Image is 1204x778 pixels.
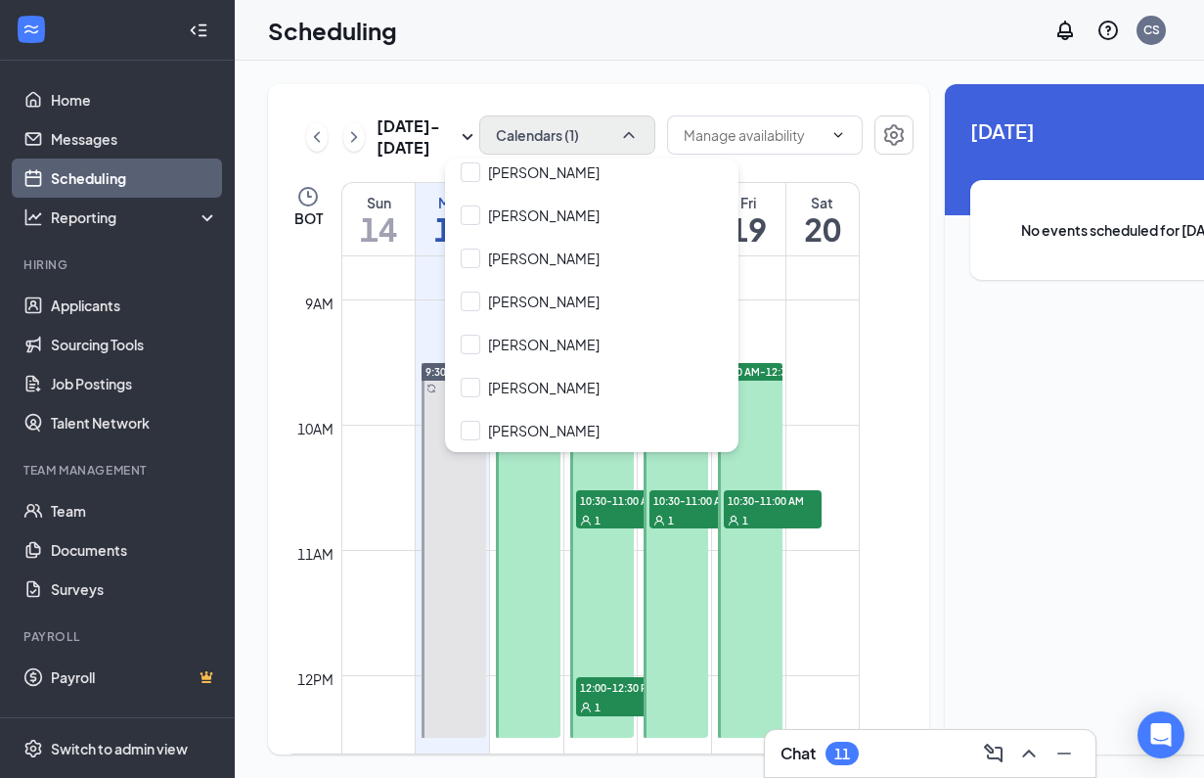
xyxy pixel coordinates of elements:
span: 12:00-12:30 PM [576,677,674,697]
svg: Sync [426,384,436,393]
div: CS [1143,22,1160,38]
div: 11am [293,543,337,565]
div: Team Management [23,462,214,479]
a: September 15, 2025 [416,183,489,255]
div: Tue [490,193,563,212]
svg: Minimize [1052,742,1076,765]
a: Job Postings [51,364,218,403]
button: Settings [874,115,914,155]
div: Hiring [23,256,214,273]
a: PayrollCrown [51,658,218,697]
button: Minimize [1048,738,1080,769]
a: September 14, 2025 [342,183,415,255]
span: 9:30 AM-12:30 PM [425,365,513,379]
button: ChevronLeft [306,122,328,152]
svg: Settings [23,739,43,758]
h1: 16 [490,212,563,246]
a: Sourcing Tools [51,325,218,364]
h1: 20 [786,212,859,246]
svg: Analysis [23,207,43,227]
svg: Collapse [189,21,208,40]
svg: Clock [296,185,320,208]
svg: ComposeMessage [982,742,1005,765]
span: BOT [294,208,323,228]
span: 9:30 AM-12:30 PM [574,365,661,379]
a: Surveys [51,570,218,609]
svg: ChevronLeft [307,125,327,149]
svg: ChevronDown [619,125,639,145]
svg: User [653,515,665,526]
svg: Sync [648,384,658,393]
svg: WorkstreamLogo [22,20,41,39]
svg: ChevronRight [344,125,364,149]
span: 10:30-11:00 AM [724,490,822,510]
span: 1 [668,514,674,527]
h1: 19 [712,212,785,246]
svg: ChevronDown [830,127,846,143]
button: Calendars (1)ChevronDown [479,115,655,155]
div: Open Intercom Messenger [1137,711,1184,758]
a: Documents [51,530,218,570]
button: ChevronUp [1013,738,1045,769]
span: 9:30 AM-12:30 PM [500,365,587,379]
div: 11 [834,746,850,762]
svg: Sync [501,384,511,393]
a: September 17, 2025 [564,183,638,255]
svg: QuestionInfo [1096,19,1120,42]
span: 10:30-11:00 AM [649,490,747,510]
div: Fri [712,193,785,212]
svg: Sync [575,384,585,393]
a: Talent Network [51,403,218,442]
a: September 20, 2025 [786,183,859,255]
a: Messages [51,119,218,159]
a: Team [51,491,218,530]
a: September 19, 2025 [712,183,785,255]
svg: User [580,702,592,713]
span: 1 [595,701,601,714]
div: Reporting [51,207,219,227]
svg: Settings [882,123,906,147]
a: Home [51,80,218,119]
button: ChevronRight [343,122,365,152]
span: 1 [595,514,601,527]
span: 9:30 AM-12:30 PM [722,365,809,379]
div: 10am [293,418,337,439]
span: 1 [742,514,748,527]
svg: ChevronUp [1017,742,1041,765]
div: Thu [638,193,711,212]
span: 10:30-11:00 AM [576,490,674,510]
div: Switch to admin view [51,739,188,758]
svg: Sync [723,384,733,393]
a: September 16, 2025 [490,183,563,255]
div: 12pm [293,668,337,690]
h1: 18 [638,212,711,246]
h3: Chat [780,743,816,764]
a: Applicants [51,286,218,325]
h1: 17 [564,212,638,246]
h1: 15 [416,212,489,246]
svg: SmallChevronDown [456,125,479,149]
button: ComposeMessage [978,738,1009,769]
div: Payroll [23,628,214,645]
svg: Notifications [1053,19,1077,42]
svg: User [580,515,592,526]
span: 9:30 AM-12:30 PM [647,365,735,379]
a: Scheduling [51,159,218,198]
div: Mon [416,193,489,212]
div: Sat [786,193,859,212]
div: 9am [301,293,337,314]
h1: 14 [342,212,415,246]
h3: [DATE] - [DATE] [377,115,456,159]
a: September 18, 2025 [638,183,711,255]
a: Settings [874,115,914,159]
input: Manage availability [684,124,823,146]
div: Wed [564,193,638,212]
svg: User [728,515,739,526]
div: Sun [342,193,415,212]
h1: Scheduling [268,14,397,47]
